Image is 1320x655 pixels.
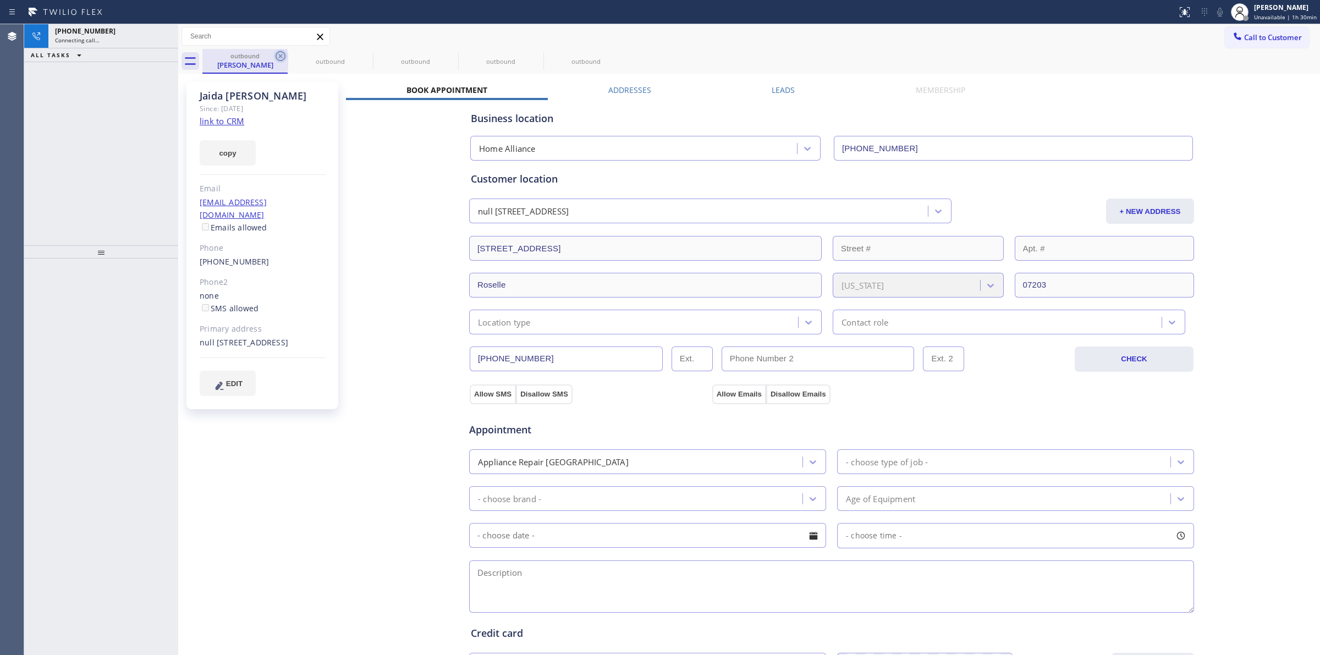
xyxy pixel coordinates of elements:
input: Apt. # [1015,236,1195,261]
div: Home Alliance [479,142,536,155]
input: City [469,273,822,298]
span: ALL TASKS [31,51,70,59]
label: SMS allowed [200,303,258,313]
div: Email [200,183,326,195]
span: EDIT [226,379,243,388]
span: Call to Customer [1244,32,1302,42]
button: Mute [1212,4,1228,20]
button: Disallow Emails [766,384,831,404]
label: Addresses [608,85,651,95]
button: + NEW ADDRESS [1106,199,1194,224]
input: Search [182,27,329,45]
button: Disallow SMS [516,384,573,404]
span: Unavailable | 1h 30min [1254,13,1317,21]
div: Credit card [471,626,1192,641]
button: CHECK [1075,346,1193,372]
input: - choose date - [469,523,826,548]
div: null [STREET_ADDRESS] [478,205,569,218]
div: Since: [DATE] [200,102,326,115]
div: outbound [374,57,457,65]
button: EDIT [200,371,256,396]
a: link to CRM [200,115,244,126]
span: - choose time - [846,530,902,541]
div: Primary address [200,323,326,335]
button: ALL TASKS [24,48,92,62]
input: Phone Number [834,136,1193,161]
input: Emails allowed [202,223,209,230]
div: outbound [459,57,542,65]
label: Book Appointment [406,85,487,95]
input: Street # [833,236,1004,261]
div: outbound [204,52,287,60]
input: Ext. 2 [923,346,964,371]
div: outbound [544,57,628,65]
div: Customer location [471,172,1192,186]
div: Business location [471,111,1192,126]
input: Address [469,236,822,261]
div: [PERSON_NAME] [1254,3,1317,12]
div: null [STREET_ADDRESS] [200,337,326,349]
span: Connecting call… [55,36,100,44]
label: Emails allowed [200,222,267,233]
button: Call to Customer [1225,27,1309,48]
div: - choose type of job - [846,455,928,468]
div: Jaida [PERSON_NAME] [200,90,326,102]
div: Appliance Repair [GEOGRAPHIC_DATA] [478,455,629,468]
div: Phone2 [200,276,326,289]
input: Ext. [672,346,713,371]
a: [EMAIL_ADDRESS][DOMAIN_NAME] [200,197,267,220]
div: outbound [289,57,372,65]
button: Allow Emails [712,384,766,404]
button: copy [200,140,256,166]
input: SMS allowed [202,304,209,311]
div: none [200,290,326,315]
input: Phone Number 2 [722,346,915,371]
div: Jaida Blackwell [204,49,287,73]
input: Phone Number [470,346,663,371]
span: [PHONE_NUMBER] [55,26,116,36]
div: Location type [478,316,531,328]
div: Phone [200,242,326,255]
span: Appointment [469,422,710,437]
div: Age of Equipment [846,492,915,505]
input: ZIP [1015,273,1195,298]
div: - choose brand - [478,492,541,505]
div: Contact role [842,316,888,328]
label: Membership [916,85,965,95]
label: Leads [772,85,795,95]
div: [PERSON_NAME] [204,60,287,70]
button: Allow SMS [470,384,516,404]
a: [PHONE_NUMBER] [200,256,269,267]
